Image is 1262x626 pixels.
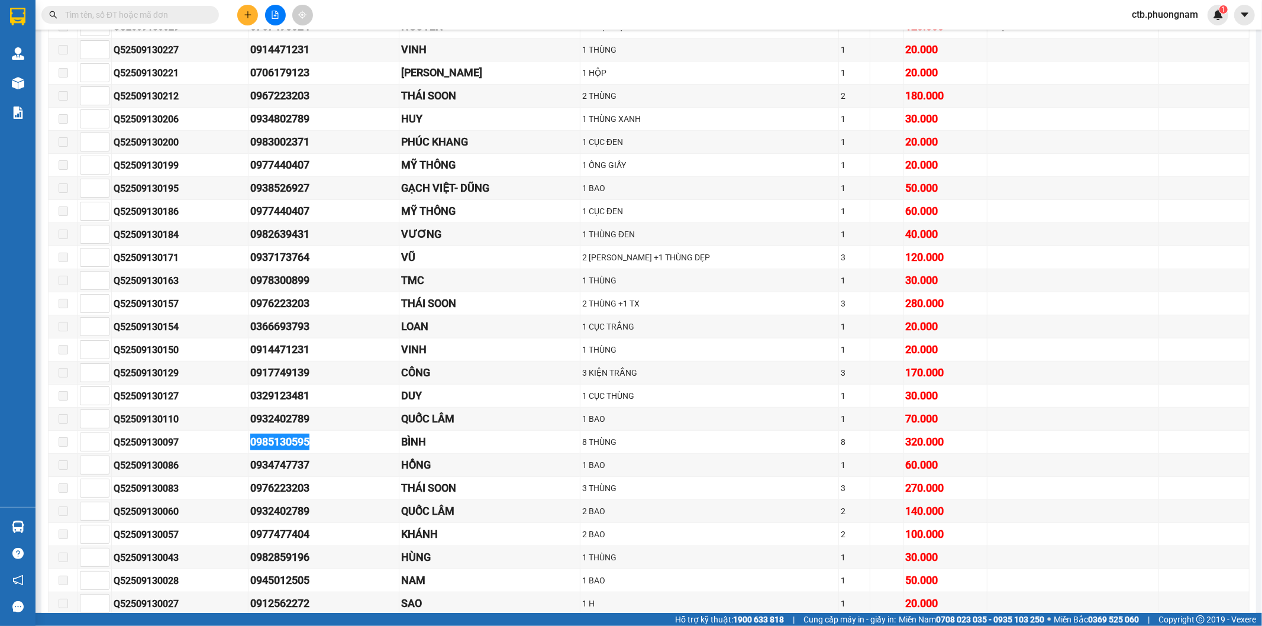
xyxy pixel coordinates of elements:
[250,249,397,266] div: 0937173764
[906,526,985,543] div: 100.000
[12,521,24,533] img: warehouse-icon
[399,85,580,108] td: THÁI SOON
[49,11,57,19] span: search
[114,389,246,404] div: Q52509130127
[114,435,246,450] div: Q52509130097
[399,500,580,523] td: QUỐC LÂM
[401,41,578,58] div: VINH
[12,601,24,612] span: message
[12,77,24,89] img: warehouse-icon
[1240,9,1250,20] span: caret-down
[582,551,837,564] div: 1 THÙNG
[250,64,397,81] div: 0706179123
[248,500,399,523] td: 0932402789
[906,457,985,473] div: 60.000
[841,135,868,149] div: 1
[114,135,246,150] div: Q52509130200
[582,43,837,56] div: 1 THÙNG
[248,85,399,108] td: 0967223203
[112,431,248,454] td: Q52509130097
[114,250,246,265] div: Q52509130171
[906,434,985,450] div: 320.000
[793,613,795,626] span: |
[582,89,837,102] div: 2 THÙNG
[582,182,837,195] div: 1 BAO
[112,362,248,385] td: Q52509130129
[401,411,578,427] div: QUỐC LÂM
[582,320,837,333] div: 1 CỤC TRẮNG
[906,64,985,81] div: 20.000
[906,572,985,589] div: 50.000
[248,431,399,454] td: 0985130595
[114,527,246,542] div: Q52509130057
[250,41,397,58] div: 0914471231
[733,615,784,624] strong: 1900 633 818
[841,159,868,172] div: 1
[248,200,399,223] td: 0977440407
[841,389,868,402] div: 1
[582,597,837,610] div: 1 H
[401,457,578,473] div: HỒNG
[114,320,246,334] div: Q52509130154
[12,575,24,586] span: notification
[114,573,246,588] div: Q52509130028
[399,131,580,154] td: PHÚC KHANG
[114,481,246,496] div: Q52509130083
[250,549,397,566] div: 0982859196
[841,320,868,333] div: 1
[248,385,399,408] td: 0329123481
[248,108,399,131] td: 0934802789
[248,315,399,338] td: 0366693793
[399,338,580,362] td: VINH
[250,526,397,543] div: 0977477404
[399,477,580,500] td: THÁI SOON
[906,480,985,496] div: 270.000
[114,550,246,565] div: Q52509130043
[906,157,985,173] div: 20.000
[841,297,868,310] div: 3
[114,596,246,611] div: Q52509130027
[112,385,248,408] td: Q52509130127
[906,134,985,150] div: 20.000
[1196,615,1205,624] span: copyright
[112,338,248,362] td: Q52509130150
[906,295,985,312] div: 280.000
[250,134,397,150] div: 0983002371
[298,11,306,19] span: aim
[237,5,258,25] button: plus
[112,200,248,223] td: Q52509130186
[114,296,246,311] div: Q52509130157
[401,295,578,312] div: THÁI SOON
[250,318,397,335] div: 0366693793
[250,180,397,196] div: 0938526927
[265,5,286,25] button: file-add
[399,269,580,292] td: TMC
[248,362,399,385] td: 0917749139
[906,549,985,566] div: 30.000
[582,274,837,287] div: 1 THÙNG
[906,249,985,266] div: 120.000
[248,338,399,362] td: 0914471231
[899,613,1044,626] span: Miền Nam
[250,572,397,589] div: 0945012505
[248,292,399,315] td: 0976223203
[250,434,397,450] div: 0985130595
[841,412,868,425] div: 1
[401,549,578,566] div: HÙNG
[112,454,248,477] td: Q52509130086
[399,108,580,131] td: HUY
[841,89,868,102] div: 2
[906,503,985,519] div: 140.000
[399,246,580,269] td: VŨ
[401,203,578,220] div: MỸ THÔNG
[906,203,985,220] div: 60.000
[401,364,578,381] div: CÔNG
[401,111,578,127] div: HUY
[112,546,248,569] td: Q52509130043
[250,203,397,220] div: 0977440407
[841,435,868,448] div: 8
[841,528,868,541] div: 2
[1088,615,1139,624] strong: 0369 525 060
[582,412,837,425] div: 1 BAO
[250,364,397,381] div: 0917749139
